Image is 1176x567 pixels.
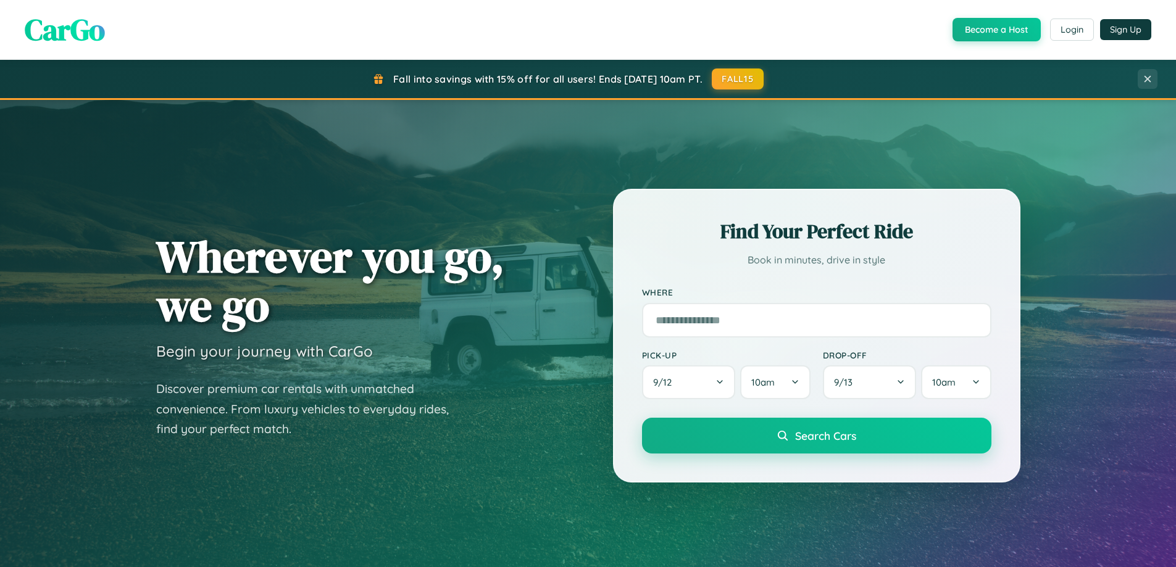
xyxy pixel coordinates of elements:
[653,376,678,388] span: 9 / 12
[823,365,917,399] button: 9/13
[156,232,504,329] h1: Wherever you go, we go
[795,429,856,442] span: Search Cars
[393,73,703,85] span: Fall into savings with 15% off for all users! Ends [DATE] 10am PT.
[1050,19,1094,41] button: Login
[932,376,956,388] span: 10am
[642,218,991,245] h2: Find Your Perfect Ride
[25,9,105,50] span: CarGo
[642,350,811,360] label: Pick-up
[642,251,991,269] p: Book in minutes, drive in style
[834,376,859,388] span: 9 / 13
[642,418,991,453] button: Search Cars
[740,365,810,399] button: 10am
[823,350,991,360] label: Drop-off
[953,18,1041,41] button: Become a Host
[1100,19,1151,40] button: Sign Up
[156,379,465,439] p: Discover premium car rentals with unmatched convenience. From luxury vehicles to everyday rides, ...
[642,288,991,298] label: Where
[642,365,736,399] button: 9/12
[156,342,373,360] h3: Begin your journey with CarGo
[712,68,764,89] button: FALL15
[921,365,991,399] button: 10am
[751,376,775,388] span: 10am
